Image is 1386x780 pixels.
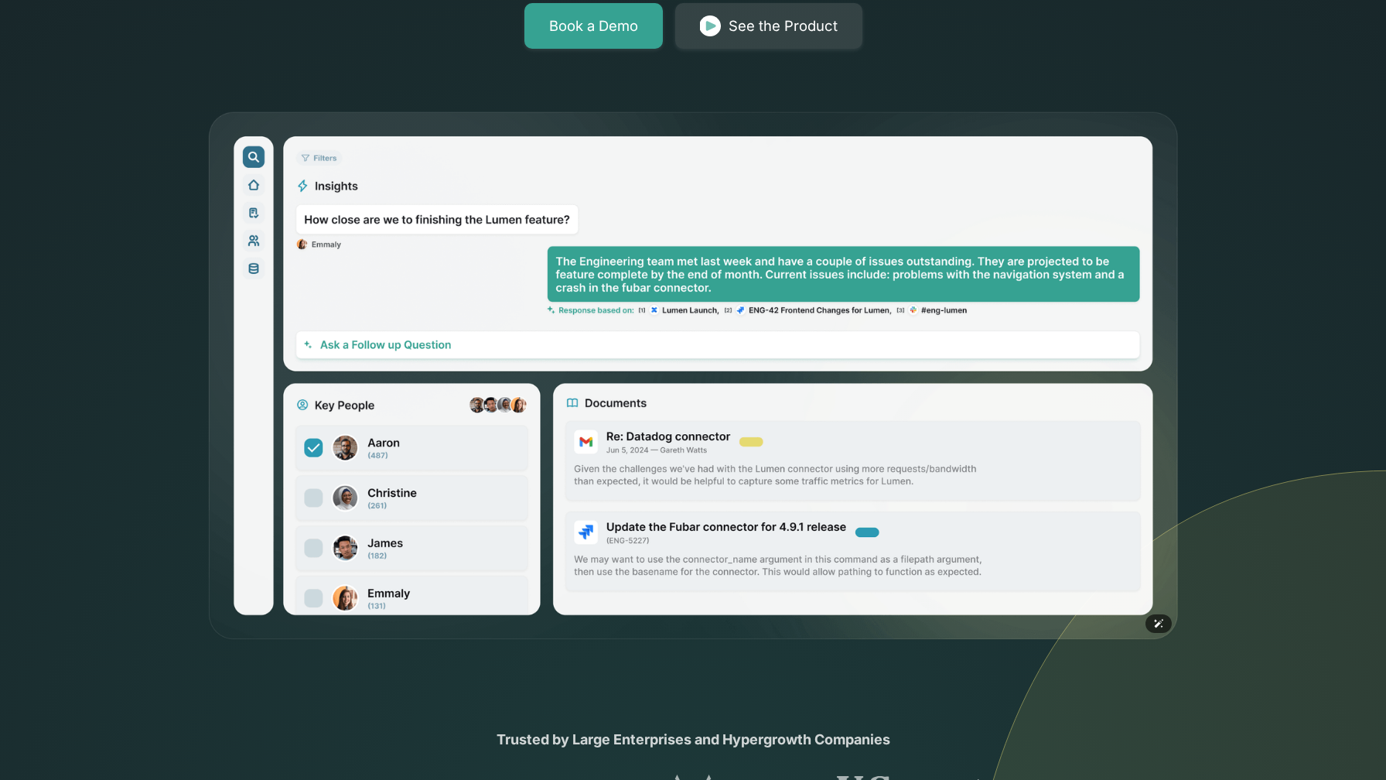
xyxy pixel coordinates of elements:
[729,15,838,37] div: See the Product
[207,111,1180,642] img: hero-image
[1309,706,1386,780] iframe: Chat Widget
[396,729,990,750] div: Trusted by Large Enterprises and Hypergrowth Companies
[675,3,862,50] a: See the Product
[524,3,663,50] a: Book a Demo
